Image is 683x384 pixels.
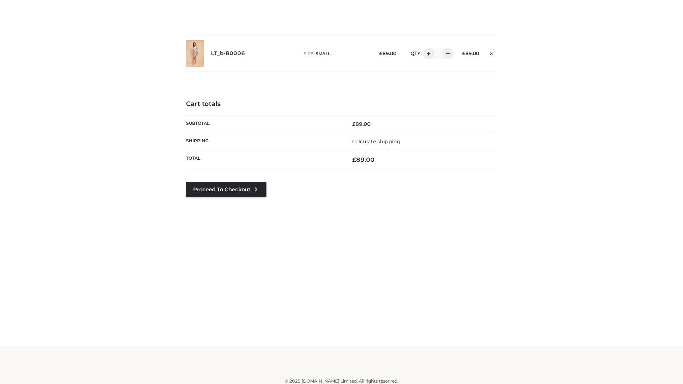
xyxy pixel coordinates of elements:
span: £ [352,156,356,163]
p: size : [304,50,368,57]
a: Proceed to Checkout [186,182,266,197]
a: Calculate shipping [352,138,401,145]
span: £ [352,121,355,127]
a: LT_b-B0006 [211,50,245,57]
bdi: 89.00 [462,50,479,56]
span: SMALL [316,51,330,56]
a: Remove this item [486,48,497,57]
bdi: 89.00 [352,121,371,127]
span: £ [379,50,382,56]
bdi: 89.00 [352,156,375,163]
bdi: 89.00 [379,50,396,56]
div: QTY: [403,48,451,59]
h4: Cart totals [186,100,497,108]
th: Shipping [186,133,341,150]
th: Total [186,150,341,169]
span: £ [462,50,465,56]
img: LT_b-B0006 - SMALL [186,40,204,67]
th: Subtotal [186,115,341,133]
